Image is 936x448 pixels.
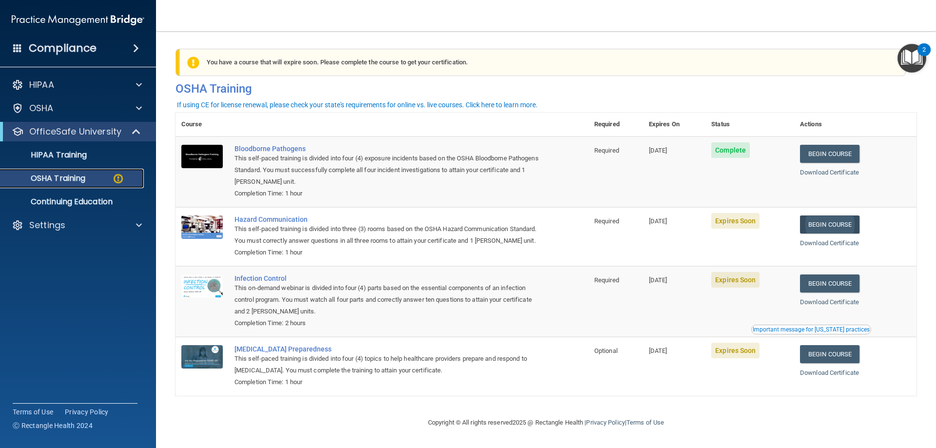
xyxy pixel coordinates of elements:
img: PMB logo [12,10,144,30]
a: Begin Course [800,274,859,292]
button: If using CE for license renewal, please check your state's requirements for online vs. live cours... [175,100,539,110]
span: Required [594,147,619,154]
span: Required [594,276,619,284]
p: HIPAA [29,79,54,91]
button: Read this if you are a dental practitioner in the state of CA [751,325,871,334]
div: Completion Time: 1 hour [234,376,540,388]
th: Actions [794,113,916,136]
span: [DATE] [649,147,667,154]
p: Continuing Education [6,197,139,207]
a: Download Certificate [800,239,859,247]
a: HIPAA [12,79,142,91]
p: OSHA [29,102,54,114]
a: Terms of Use [626,419,664,426]
span: Optional [594,347,618,354]
a: Hazard Communication [234,215,540,223]
div: Copyright © All rights reserved 2025 @ Rectangle Health | | [368,407,724,438]
span: Complete [711,142,750,158]
span: [DATE] [649,347,667,354]
p: HIPAA Training [6,150,87,160]
h4: Compliance [29,41,97,55]
div: This self-paced training is divided into four (4) topics to help healthcare providers prepare and... [234,353,540,376]
span: Expires Soon [711,272,760,288]
button: Open Resource Center, 2 new notifications [897,44,926,73]
span: [DATE] [649,276,667,284]
p: OSHA Training [6,174,85,183]
th: Course [175,113,229,136]
div: Completion Time: 2 hours [234,317,540,329]
div: This on-demand webinar is divided into four (4) parts based on the essential components of an inf... [234,282,540,317]
a: Download Certificate [800,298,859,306]
div: You have a course that will expire soon. Please complete the course to get your certification. [179,49,906,76]
a: Begin Course [800,215,859,234]
h4: OSHA Training [175,82,916,96]
a: Begin Course [800,145,859,163]
span: Ⓒ Rectangle Health 2024 [13,421,93,430]
a: OfficeSafe University [12,126,141,137]
div: This self-paced training is divided into four (4) exposure incidents based on the OSHA Bloodborne... [234,153,540,188]
a: Bloodborne Pathogens [234,145,540,153]
a: Privacy Policy [65,407,109,417]
a: Privacy Policy [586,419,624,426]
div: This self-paced training is divided into three (3) rooms based on the OSHA Hazard Communication S... [234,223,540,247]
div: Completion Time: 1 hour [234,247,540,258]
div: 2 [922,50,926,62]
img: warning-circle.0cc9ac19.png [112,173,124,185]
a: Download Certificate [800,169,859,176]
a: OSHA [12,102,142,114]
a: Infection Control [234,274,540,282]
th: Required [588,113,643,136]
th: Expires On [643,113,705,136]
p: OfficeSafe University [29,126,121,137]
span: Expires Soon [711,343,760,358]
a: [MEDICAL_DATA] Preparedness [234,345,540,353]
a: Begin Course [800,345,859,363]
a: Settings [12,219,142,231]
a: Download Certificate [800,369,859,376]
span: Required [594,217,619,225]
img: exclamation-circle-solid-warning.7ed2984d.png [187,57,199,69]
a: Terms of Use [13,407,53,417]
p: Settings [29,219,65,231]
span: [DATE] [649,217,667,225]
div: Important message for [US_STATE] practices [753,327,870,332]
th: Status [705,113,794,136]
span: Expires Soon [711,213,760,229]
div: If using CE for license renewal, please check your state's requirements for online vs. live cours... [177,101,538,108]
div: Completion Time: 1 hour [234,188,540,199]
